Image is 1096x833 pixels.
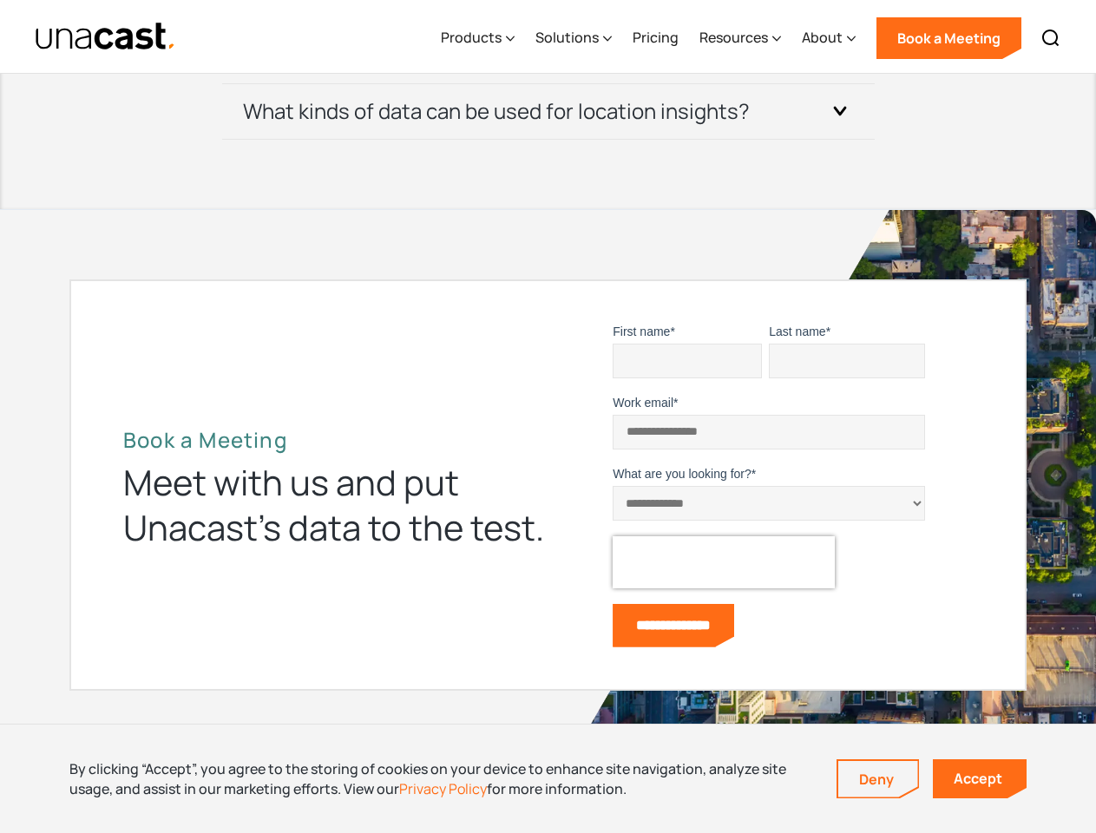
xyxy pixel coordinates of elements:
[399,779,487,798] a: Privacy Policy
[769,325,825,338] span: Last name
[535,3,612,74] div: Solutions
[535,27,599,48] div: Solutions
[838,761,918,797] a: Deny
[123,427,548,453] h2: Book a Meeting
[699,3,781,74] div: Resources
[441,27,502,48] div: Products
[613,325,670,338] span: First name
[802,3,856,74] div: About
[35,22,176,52] img: Unacast text logo
[1040,28,1061,49] img: Search icon
[876,17,1021,59] a: Book a Meeting
[802,27,843,48] div: About
[933,759,1027,798] a: Accept
[633,3,679,74] a: Pricing
[613,467,751,481] span: What are you looking for?
[123,460,548,550] div: Meet with us and put Unacast’s data to the test.
[570,210,1096,760] img: bird's eye view of the city
[613,536,835,588] iframe: reCAPTCHA
[69,759,811,798] div: By clicking “Accept”, you agree to the storing of cookies on your device to enhance site navigati...
[613,396,673,410] span: Work email
[243,97,750,125] h3: What kinds of data can be used for location insights?
[699,27,768,48] div: Resources
[441,3,515,74] div: Products
[35,22,176,52] a: home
